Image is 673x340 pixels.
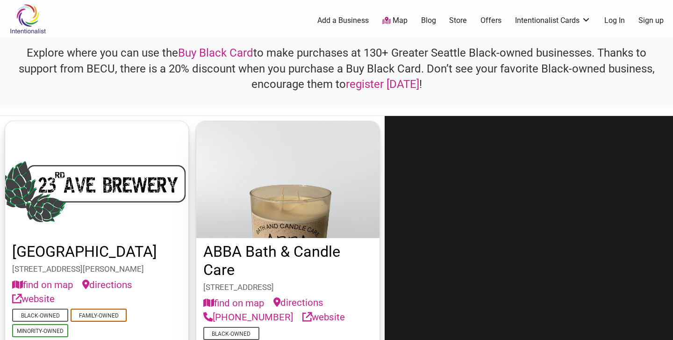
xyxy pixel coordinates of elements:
[604,15,625,26] a: Log In
[82,278,132,292] a: directions
[12,263,181,275] div: [STREET_ADDRESS][PERSON_NAME]
[203,310,293,325] a: [PHONE_NUMBER]
[12,324,68,337] span: Minority-Owned
[302,310,345,325] a: website
[71,309,127,322] span: Family-Owned
[346,78,419,91] a: register [DATE]
[196,121,379,238] img: ABBA Bath & Candle Co candle
[382,15,408,26] a: Map
[515,15,591,26] a: Intentionalist Cards
[449,15,467,26] a: Store
[203,282,372,294] div: [STREET_ADDRESS]
[6,4,50,34] img: Intentionalist
[421,15,436,26] a: Blog
[317,15,369,26] a: Add a Business
[8,45,665,93] h4: Explore where you can use the to make purchases at 130+ Greater Seattle Black-owned businesses. T...
[203,243,340,279] a: ABBA Bath & Candle Care
[273,296,323,310] a: directions
[12,292,55,306] a: website
[203,296,264,310] button: find on map
[638,15,664,26] a: Sign up
[480,15,501,26] a: Offers
[5,121,188,238] img: 23rd Ave Brewery's logo
[178,46,253,59] a: Buy Black Card
[203,327,259,340] span: Black-Owned
[12,243,157,260] a: [GEOGRAPHIC_DATA]
[12,309,68,322] span: Black-Owned
[12,278,73,292] button: find on map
